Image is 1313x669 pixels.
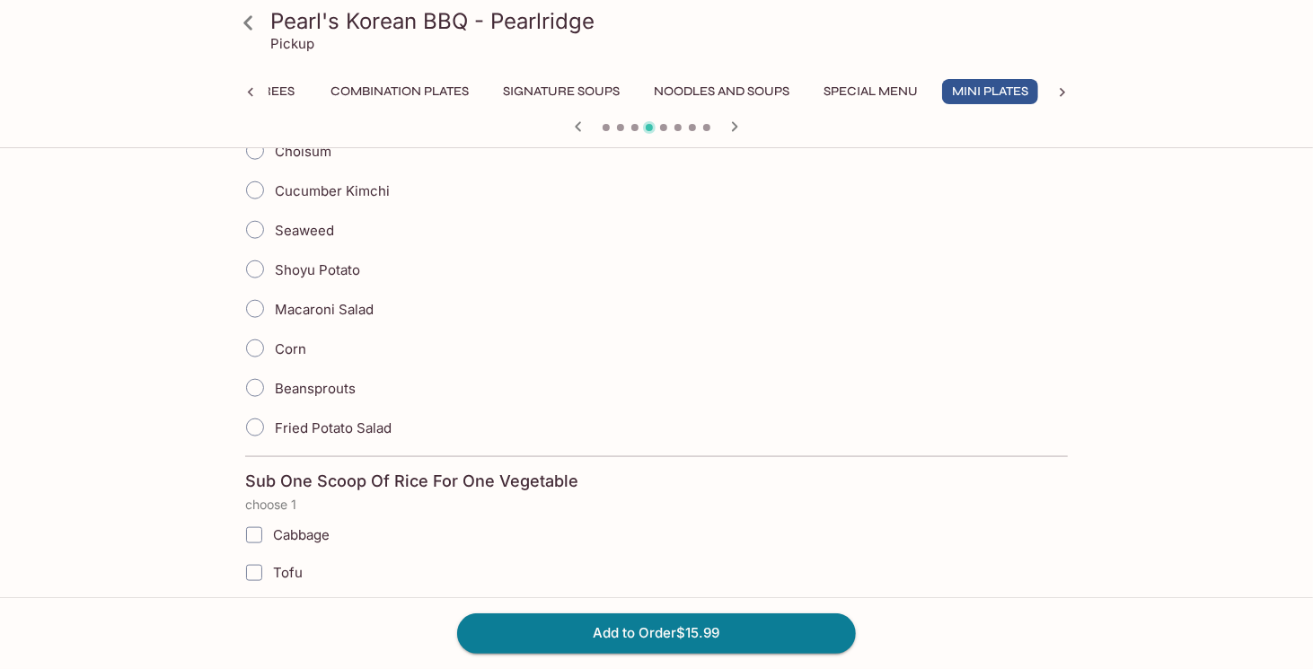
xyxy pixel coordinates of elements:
[270,35,314,52] p: Pickup
[321,79,479,104] button: Combination Plates
[275,301,374,318] span: Macaroni Salad
[270,7,1073,35] h3: Pearl's Korean BBQ - Pearlridge
[942,79,1038,104] button: Mini Plates
[275,419,392,436] span: Fried Potato Salad
[457,613,856,653] button: Add to Order$15.99
[275,222,334,239] span: Seaweed
[245,471,578,491] h4: Sub One Scoop Of Rice For One Vegetable
[275,143,331,160] span: Choisum
[493,79,630,104] button: Signature Soups
[275,182,390,199] span: Cucumber Kimchi
[245,497,1068,512] p: choose 1
[275,380,356,397] span: Beansprouts
[273,526,330,543] span: Cabbage
[275,340,306,357] span: Corn
[275,261,360,278] span: Shoyu Potato
[644,79,799,104] button: Noodles and Soups
[814,79,928,104] button: Special Menu
[273,564,303,581] span: Tofu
